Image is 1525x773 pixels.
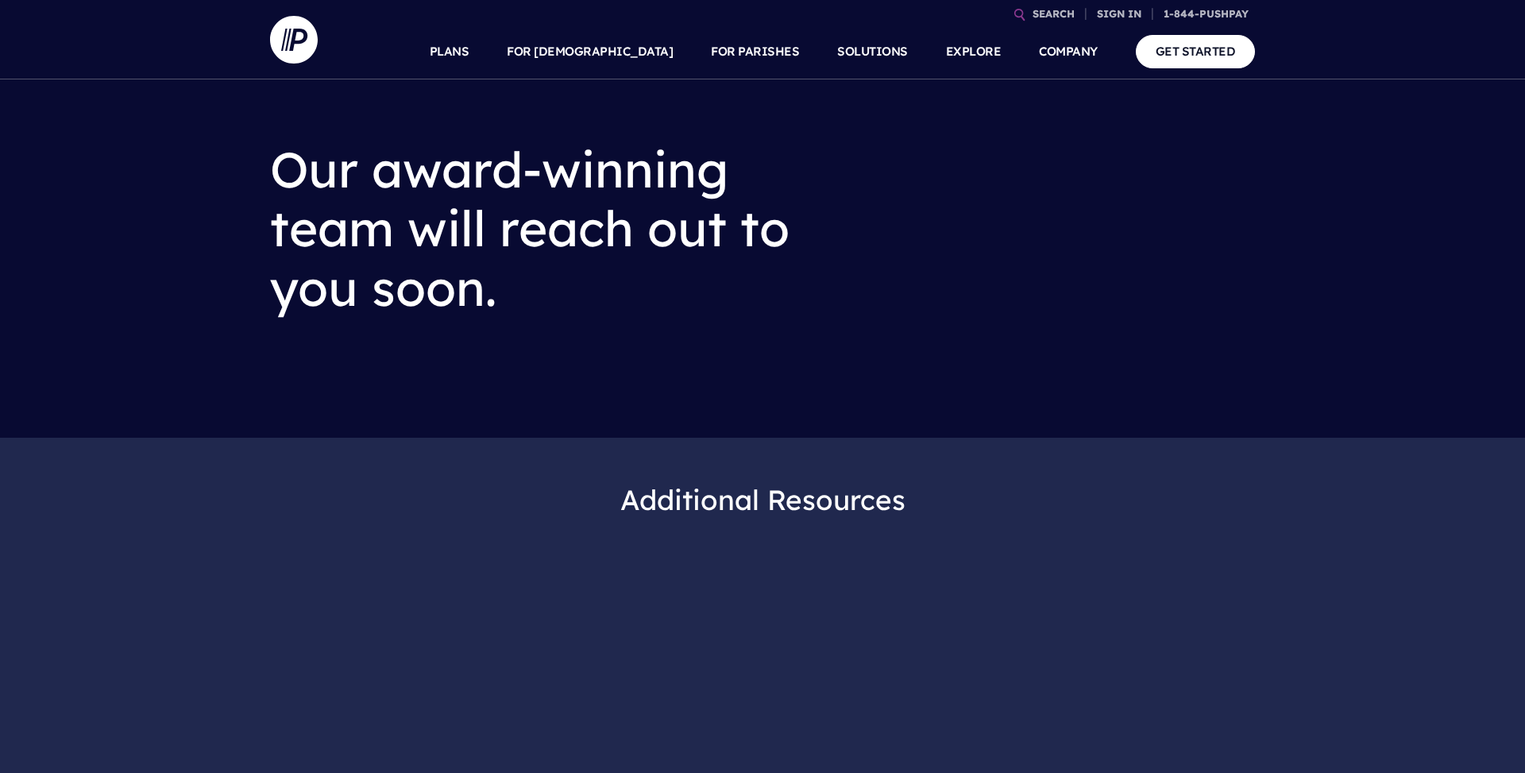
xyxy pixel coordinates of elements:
[507,24,673,79] a: FOR [DEMOGRAPHIC_DATA]
[270,127,834,330] h2: Our award-winning team will reach out to you soon.
[837,24,908,79] a: SOLUTIONS
[270,470,1255,531] h3: Additional Resources
[711,24,799,79] a: FOR PARISHES
[1039,24,1098,79] a: COMPANY
[1136,35,1256,68] a: GET STARTED
[430,24,469,79] a: PLANS
[946,24,1002,79] a: EXPLORE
